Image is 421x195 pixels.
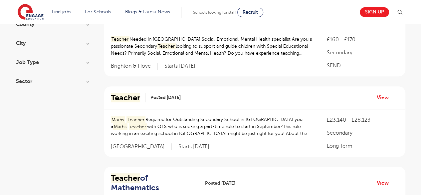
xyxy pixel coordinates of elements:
[18,4,44,21] img: Engage Education
[129,123,147,130] mark: teacher
[150,94,181,101] span: Posted [DATE]
[326,36,398,44] p: £160 - £170
[111,173,200,193] a: Teacherof Mathematics
[377,179,394,187] a: View
[111,173,195,193] h2: of Mathematics
[111,63,158,70] span: Brighton & Hove
[113,123,128,130] mark: Maths
[111,143,172,150] span: [GEOGRAPHIC_DATA]
[157,43,176,50] mark: Teacher
[111,36,314,57] p: Needed in [GEOGRAPHIC_DATA] Social, Emotional, Mental Health specialist Are you a passionate Seco...
[377,93,394,102] a: View
[326,142,398,150] p: Long Term
[237,8,263,17] a: Recruit
[85,9,111,14] a: For Schools
[326,49,398,57] p: Secondary
[52,9,72,14] a: Find jobs
[16,79,89,84] h3: Sector
[16,60,89,65] h3: Job Type
[178,143,209,150] p: Starts [DATE]
[125,9,170,14] a: Blogs & Latest News
[16,22,89,27] h3: County
[111,116,314,137] p: Required for Outstanding Secondary School in [GEOGRAPHIC_DATA] you a with QTS who is seeking a pa...
[126,116,145,123] mark: Teacher
[111,116,125,123] mark: Maths
[326,62,398,70] p: SEND
[164,63,195,70] p: Starts [DATE]
[111,93,145,103] a: Teacher
[111,36,130,43] mark: Teacher
[243,10,258,15] span: Recruit
[360,7,389,17] a: Sign up
[111,93,140,102] mark: Teacher
[193,10,236,15] span: Schools looking for staff
[205,180,235,187] span: Posted [DATE]
[111,173,140,183] mark: Teacher
[326,129,398,137] p: Secondary
[16,41,89,46] h3: City
[326,116,398,124] p: £23,140 - £28,123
